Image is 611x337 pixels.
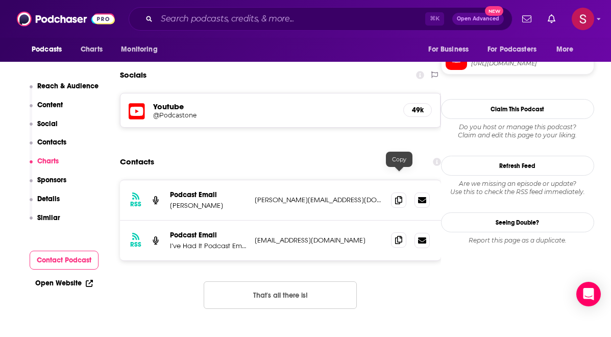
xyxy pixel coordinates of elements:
[30,157,59,176] button: Charts
[441,123,594,139] div: Claim and edit this page to your liking.
[421,40,481,59] button: open menu
[428,42,469,57] span: For Business
[255,236,383,245] p: [EMAIL_ADDRESS][DOMAIN_NAME]
[37,195,60,203] p: Details
[35,279,93,287] a: Open Website
[170,201,247,210] p: [PERSON_NAME]
[255,196,383,204] p: [PERSON_NAME][EMAIL_ADDRESS][DOMAIN_NAME]
[25,40,75,59] button: open menu
[170,242,247,250] p: I’ve Had It Podcast Email
[37,101,63,109] p: Content
[30,213,61,232] button: Similar
[130,200,141,208] h3: RSS
[32,42,62,57] span: Podcasts
[130,240,141,249] h3: RSS
[30,101,63,119] button: Content
[441,99,594,119] button: Claim This Podcast
[81,42,103,57] span: Charts
[153,102,395,111] h5: Youtube
[37,176,66,184] p: Sponsors
[471,60,590,67] span: https://www.youtube.com/@Podcastone
[37,157,59,165] p: Charts
[441,236,594,245] div: Report this page as a duplicate.
[30,195,60,213] button: Details
[30,138,67,157] button: Contacts
[153,111,316,119] h5: @Podcastone
[572,8,594,30] button: Show profile menu
[487,42,536,57] span: For Podcasters
[120,152,154,172] h2: Contacts
[121,42,157,57] span: Monitoring
[518,10,535,28] a: Show notifications dropdown
[441,123,594,131] span: Do you host or manage this podcast?
[412,106,423,114] h5: 49k
[576,282,601,306] div: Open Intercom Messenger
[441,212,594,232] a: Seeing Double?
[481,40,551,59] button: open menu
[17,9,115,29] img: Podchaser - Follow, Share and Rate Podcasts
[129,7,512,31] div: Search podcasts, credits, & more...
[204,281,357,309] button: Nothing here.
[37,119,58,128] p: Social
[441,156,594,176] button: Refresh Feed
[30,176,67,195] button: Sponsors
[457,16,499,21] span: Open Advanced
[114,40,170,59] button: open menu
[572,8,594,30] img: User Profile
[30,119,58,138] button: Social
[153,111,395,119] a: @Podcastone
[157,11,425,27] input: Search podcasts, credits, & more...
[425,12,444,26] span: ⌘ K
[386,152,412,167] div: Copy
[572,8,594,30] span: Logged in as stephanie85546
[37,213,60,222] p: Similar
[549,40,586,59] button: open menu
[120,65,146,85] h2: Socials
[30,82,99,101] button: Reach & Audience
[30,251,99,270] button: Contact Podcast
[170,190,247,199] p: Podcast Email
[452,13,504,25] button: Open AdvancedNew
[441,180,594,196] div: Are we missing an episode or update? Use this to check the RSS feed immediately.
[74,40,109,59] a: Charts
[170,231,247,239] p: Podcast Email
[544,10,559,28] a: Show notifications dropdown
[485,6,503,16] span: New
[37,138,66,147] p: Contacts
[37,82,99,90] p: Reach & Audience
[556,42,574,57] span: More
